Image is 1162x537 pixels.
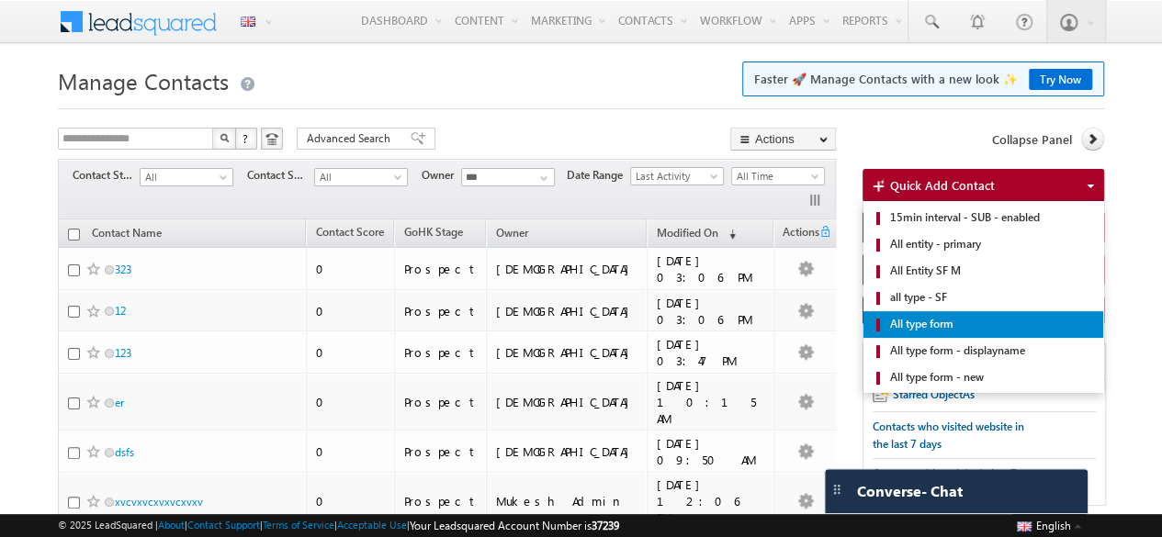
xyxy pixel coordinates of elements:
[83,223,171,247] a: Contact Name
[58,66,229,95] span: Manage Contacts
[404,261,478,277] div: Prospect
[58,517,619,534] span: © 2025 LeadSquared | | | | |
[307,222,393,246] a: Contact Score
[857,483,963,499] span: Converse - Chat
[886,342,1096,359] span: All type form - displayname
[730,128,836,151] button: Actions
[404,394,478,410] div: Prospect
[115,263,131,276] a: 323
[307,130,396,147] span: Advanced Search
[316,493,386,509] div: 0
[315,169,402,185] span: All
[886,263,1096,279] span: All Entity SF M
[592,519,619,532] span: 37239
[863,391,1103,418] a: Appoint task - recurrance
[873,420,1024,451] span: Contacts who visited website in the last 7 days
[648,222,745,246] a: Modified On (sorted descending)
[496,226,528,240] span: Owner
[316,344,386,361] div: 0
[630,167,724,185] a: Last Activity
[863,311,1103,338] a: All type form
[404,225,463,239] span: GoHK Stage
[235,128,257,150] button: ?
[337,519,407,531] a: Acceptable Use
[530,169,553,187] a: Show All Items
[886,209,1096,226] span: 15min interval - SUB - enabled
[263,519,334,531] a: Terms of Service
[115,396,124,409] a: er
[496,394,638,410] div: [DEMOGRAPHIC_DATA]
[657,295,766,328] div: [DATE] 03:06 PM
[829,482,844,497] img: carter-drag
[657,226,718,240] span: Modified On
[496,493,638,509] div: Mukesh Admin
[496,303,638,319] div: [DEMOGRAPHIC_DATA]
[187,519,260,531] a: Contact Support
[893,387,975,401] span: Starred ObjectAs
[886,316,1096,332] span: All type form
[247,167,314,184] span: Contact Source
[863,285,1103,311] a: all type - SF
[657,252,766,285] div: [DATE] 03:06 PM
[140,168,233,186] a: All
[422,167,461,184] span: Owner
[496,443,638,460] div: [DEMOGRAPHIC_DATA]
[754,70,1092,88] span: Faster 🚀 Manage Contacts with a new look ✨
[243,130,251,146] span: ?
[496,344,638,361] div: [DEMOGRAPHIC_DATA]
[1012,514,1086,536] button: English
[890,177,995,193] span: Quick Add Contact
[141,169,228,185] span: All
[404,443,478,460] div: Prospect
[158,519,185,531] a: About
[657,336,766,369] div: [DATE] 03:47 PM
[863,231,1103,258] a: All entity - primary
[404,344,478,361] div: Prospect
[886,236,1096,252] span: All entity - primary
[316,261,386,277] div: 0
[404,493,478,509] div: Prospect
[657,377,766,427] div: [DATE] 10:15 AM
[115,445,134,459] a: dsfs
[657,476,766,526] div: [DATE] 12:06 PM
[316,303,386,319] div: 0
[395,222,472,246] a: GoHK Stage
[732,168,819,185] span: All Time
[863,338,1103,364] a: All type form - displayname
[496,261,638,277] div: [DEMOGRAPHIC_DATA]
[631,168,718,185] span: Last Activity
[992,131,1072,148] span: Collapse Panel
[567,167,630,184] span: Date Range
[410,519,619,532] span: Your Leadsquared Account Number is
[115,346,131,360] a: 123
[873,466,1017,498] span: Contacts with activity in last 7 days
[731,167,825,185] a: All Time
[886,369,1096,386] span: All type form - new
[1029,69,1092,90] a: Try Now
[115,304,126,318] a: 12
[774,222,818,246] span: Actions
[886,289,1096,306] span: all type - SF
[404,303,478,319] div: Prospect
[115,495,203,509] a: xvcvxvcxvxvcxvxv
[1036,519,1071,532] span: English
[657,435,766,468] div: [DATE] 09:50 AM
[316,394,386,410] div: 0
[314,168,408,186] a: All
[316,225,384,239] span: Contact Score
[316,443,386,460] div: 0
[73,167,140,184] span: Contact Stage
[863,364,1103,391] a: All type form - new
[220,133,229,142] img: Search
[721,227,736,241] span: (sorted descending)
[863,205,1103,231] a: 15min interval - SUB - enabled
[863,258,1103,285] a: All Entity SF M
